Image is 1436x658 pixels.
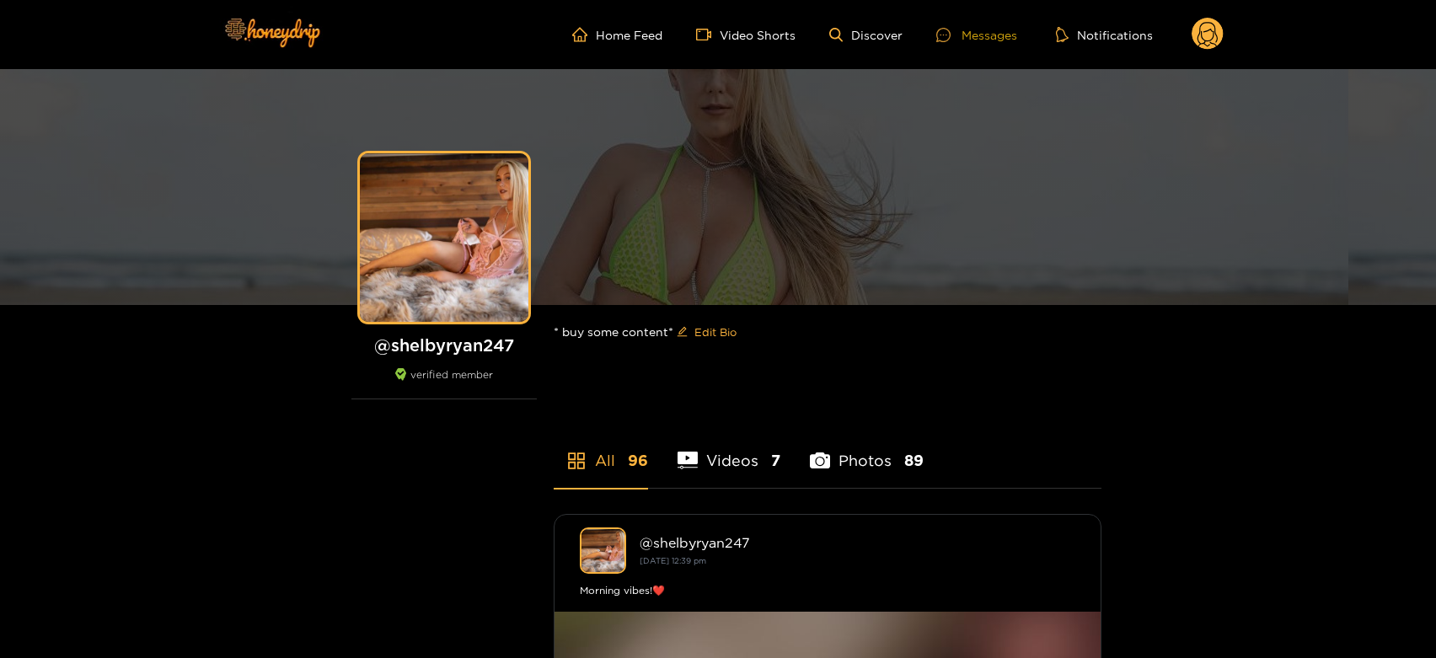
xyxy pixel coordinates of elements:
[673,318,740,345] button: editEdit Bio
[678,412,780,488] li: Videos
[696,27,796,42] a: Video Shorts
[580,527,626,574] img: shelbyryan247
[566,451,587,471] span: appstore
[696,27,720,42] span: video-camera
[677,326,688,339] span: edit
[936,25,1017,45] div: Messages
[351,368,537,399] div: verified member
[572,27,662,42] a: Home Feed
[640,535,1075,550] div: @ shelbyryan247
[554,412,648,488] li: All
[904,450,924,471] span: 89
[829,28,903,42] a: Discover
[1051,26,1158,43] button: Notifications
[580,582,1075,599] div: Morning vibes!❤️
[628,450,648,471] span: 96
[554,305,1101,359] div: * buy some content*
[694,324,737,340] span: Edit Bio
[771,450,780,471] span: 7
[640,556,706,565] small: [DATE] 12:39 pm
[572,27,596,42] span: home
[810,412,924,488] li: Photos
[351,334,537,356] h1: @ shelbyryan247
